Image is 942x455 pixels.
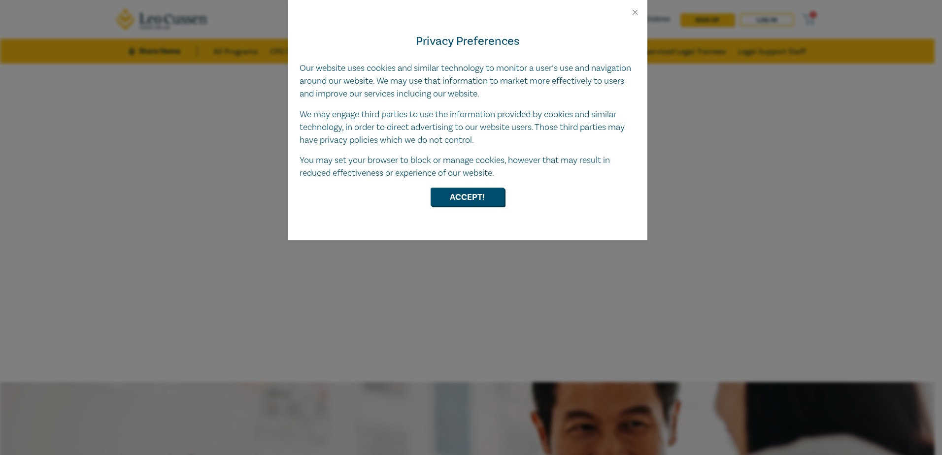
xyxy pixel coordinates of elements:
p: Our website uses cookies and similar technology to monitor a user’s use and navigation around our... [300,62,636,100]
p: You may set your browser to block or manage cookies, however that may result in reduced effective... [300,154,636,180]
button: Accept! [431,188,505,206]
button: Close [631,8,639,17]
p: We may engage third parties to use the information provided by cookies and similar technology, in... [300,108,636,147]
h4: Privacy Preferences [300,32,636,50]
